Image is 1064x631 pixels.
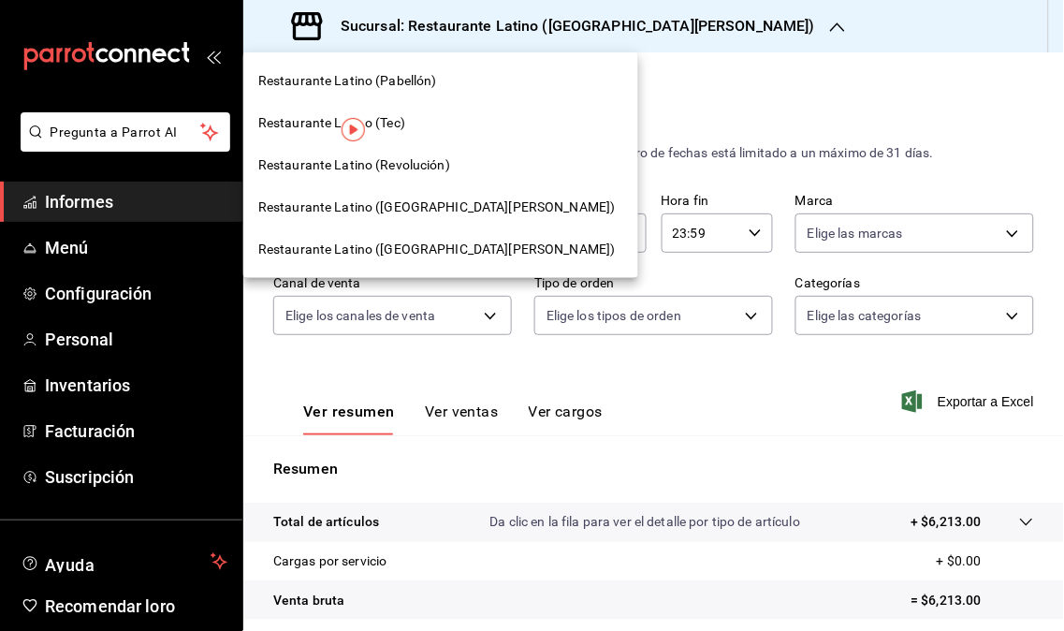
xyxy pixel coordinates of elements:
[243,60,638,102] div: Restaurante Latino (Pabellón)
[258,199,616,214] font: Restaurante Latino ([GEOGRAPHIC_DATA][PERSON_NAME])
[258,115,405,130] font: Restaurante Latino (Tec)
[258,73,437,88] font: Restaurante Latino (Pabellón)
[243,144,638,186] div: Restaurante Latino (Revolución)
[243,228,638,271] div: Restaurante Latino ([GEOGRAPHIC_DATA][PERSON_NAME])
[243,186,638,228] div: Restaurante Latino ([GEOGRAPHIC_DATA][PERSON_NAME])
[342,118,365,141] img: Marcador de información sobre herramientas
[243,102,638,144] div: Restaurante Latino (Tec)
[258,157,450,172] font: Restaurante Latino (Revolución)
[258,242,616,257] font: Restaurante Latino ([GEOGRAPHIC_DATA][PERSON_NAME])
